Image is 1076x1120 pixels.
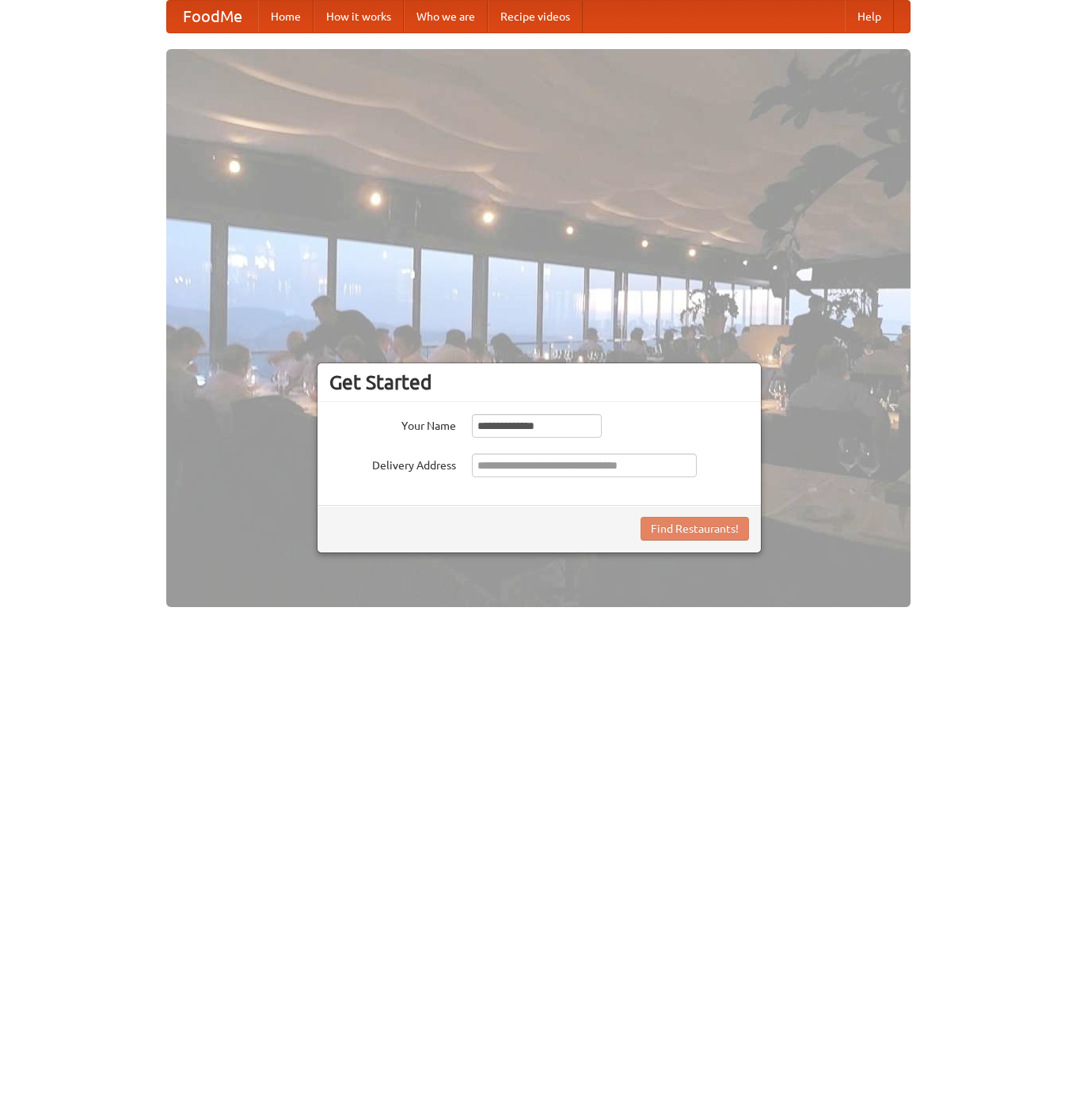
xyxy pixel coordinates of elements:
[167,1,258,32] a: FoodMe
[404,1,488,32] a: Who we are
[329,414,456,434] label: Your Name
[329,454,456,473] label: Delivery Address
[258,1,314,32] a: Home
[314,1,404,32] a: How it works
[329,370,749,394] h3: Get Started
[845,1,894,32] a: Help
[641,517,749,541] button: Find Restaurants!
[488,1,583,32] a: Recipe videos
